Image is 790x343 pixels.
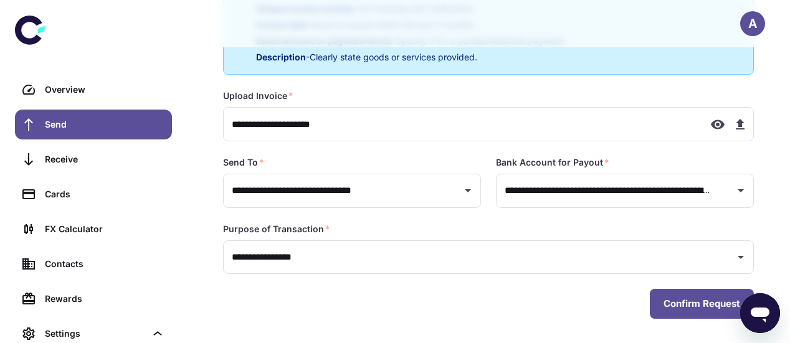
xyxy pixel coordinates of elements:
label: Bank Account for Payout [496,156,609,169]
div: Overview [45,83,164,96]
div: Receive [45,153,164,166]
p: - Clearly state goods or services provided. [256,50,685,64]
div: Contacts [45,257,164,271]
button: Open [459,182,477,199]
a: Send [15,110,172,139]
div: Rewards [45,292,164,306]
iframe: Button to launch messaging window [740,293,780,333]
a: Rewards [15,284,172,314]
a: Cards [15,179,172,209]
a: Contacts [15,249,172,279]
button: Open [732,248,750,266]
label: Upload Invoice [223,90,293,102]
button: Open [732,182,750,199]
a: Receive [15,144,172,174]
a: FX Calculator [15,214,172,244]
span: Description [256,52,306,62]
a: Overview [15,75,172,105]
div: FX Calculator [45,222,164,236]
div: Send [45,118,164,131]
button: A [740,11,765,36]
div: Settings [45,327,146,341]
div: Cards [45,187,164,201]
label: Purpose of Transaction [223,223,330,235]
label: Send To [223,156,264,169]
button: Confirm Request [650,289,754,319]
